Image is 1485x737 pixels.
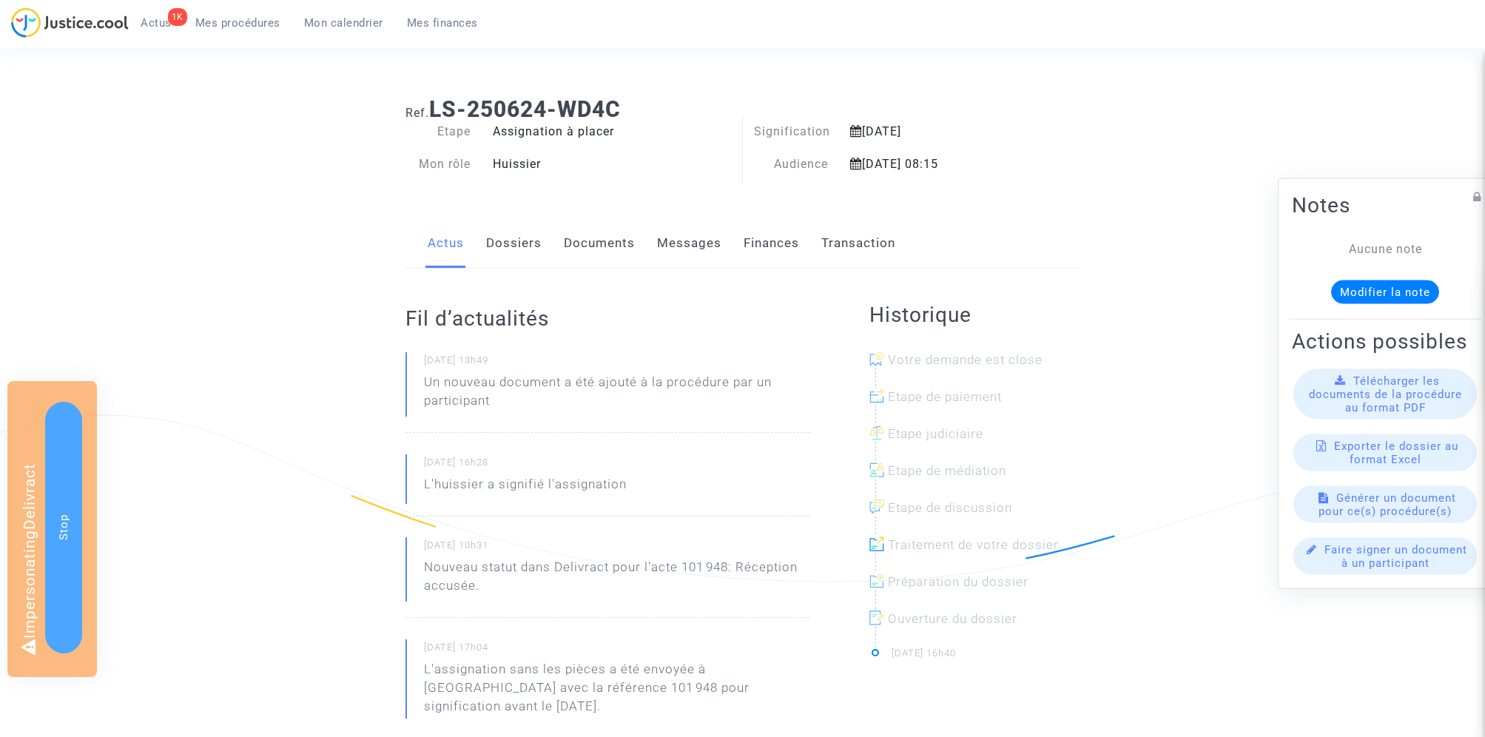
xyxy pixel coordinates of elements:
[394,123,482,141] div: Etape
[839,155,1032,173] div: [DATE] 08:15
[405,306,810,332] h2: Fil d’actualités
[428,219,464,268] a: Actus
[564,219,635,268] a: Documents
[7,381,97,677] div: Impersonating
[424,641,810,660] small: [DATE] 17h04
[405,106,429,120] span: Ref.
[1309,374,1462,414] span: Télécharger les documents de la procédure au format PDF
[141,16,172,30] span: Actus
[1292,329,1478,354] h2: Actions possibles
[1319,491,1456,518] span: Générer un document pour ce(s) procédure(s)
[168,8,187,26] div: 1K
[869,302,1080,328] h2: Historique
[424,558,810,602] p: Nouveau statut dans Delivract pour l'acte 101 948: Réception accusée.
[821,219,895,268] a: Transaction
[394,155,482,173] div: Mon rôle
[195,16,280,30] span: Mes procédures
[743,123,840,141] div: Signification
[304,16,383,30] span: Mon calendrier
[424,373,810,417] p: Un nouveau document a été ajouté à la procédure par un participant
[743,155,840,173] div: Audience
[407,16,478,30] span: Mes finances
[839,123,1032,141] div: [DATE]
[45,402,82,653] button: Stop
[129,12,183,34] a: 1KActus
[11,7,129,38] img: jc-logo.svg
[57,514,70,540] span: Stop
[482,123,743,141] div: Assignation à placer
[424,456,810,475] small: [DATE] 16h28
[395,12,490,34] a: Mes finances
[183,12,292,34] a: Mes procédures
[1334,440,1458,466] span: Exporter le dossier au format Excel
[888,352,1043,367] span: Votre demande est close
[429,96,621,122] b: LS-250624-WD4C
[424,354,810,373] small: [DATE] 13h49
[1324,543,1467,570] span: Faire signer un document à un participant
[424,660,810,723] p: L'assignation sans les pièces a été envoyée à [GEOGRAPHIC_DATA] avec la référence 101 948 pour si...
[1292,192,1478,218] h2: Notes
[424,475,627,501] p: L'huissier a signifié l'assignation
[486,219,542,268] a: Dossiers
[292,12,395,34] a: Mon calendrier
[482,155,743,173] div: Huissier
[657,219,721,268] a: Messages
[1331,280,1439,304] button: Modifier la note
[424,539,810,558] small: [DATE] 10h31
[1314,240,1456,258] div: Aucune note
[744,219,799,268] a: Finances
